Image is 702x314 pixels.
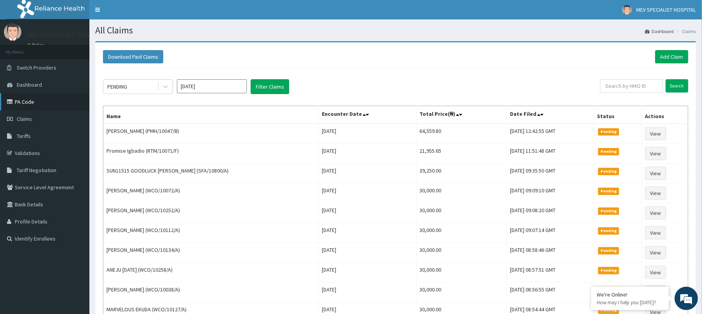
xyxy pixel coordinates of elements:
td: SUN11515 GOODLUCK [PERSON_NAME] (SFA/10800/A) [103,164,319,183]
td: [DATE] 09:35:50 GMT [507,164,594,183]
td: [DATE] 11:51:48 GMT [507,144,594,164]
span: Pending [598,247,620,254]
th: Total Price(₦) [416,106,507,124]
a: View [645,127,666,140]
input: Select Month and Year [177,79,247,93]
p: MEV SPECIALIST HOSPITAL [27,31,107,38]
p: How may I help you today? [597,299,663,306]
a: View [645,246,666,259]
li: Claims [675,28,696,35]
span: Switch Providers [17,64,56,71]
td: [DATE] [319,223,416,243]
td: Promise Igbadio (RTM/10071/F) [103,144,319,164]
td: [DATE] [319,203,416,223]
td: [DATE] 09:08:20 GMT [507,203,594,223]
td: 30,000.00 [416,183,507,203]
a: View [645,226,666,239]
td: ANEJU [DATE] (WCO/10258/A) [103,263,319,283]
td: 30,000.00 [416,243,507,263]
td: [PERSON_NAME] (WCO/10038/A) [103,283,319,302]
td: [DATE] [319,144,416,164]
td: [DATE] [319,124,416,144]
td: [PERSON_NAME] (WCO/10134/A) [103,243,319,263]
button: Download Paid Claims [103,50,163,63]
input: Search [666,79,688,92]
a: View [645,206,666,220]
td: [DATE] [319,283,416,302]
th: Name [103,106,319,124]
td: [DATE] [319,183,416,203]
td: [DATE] [319,164,416,183]
td: [PERSON_NAME] (WCO/10072/A) [103,183,319,203]
td: [DATE] 09:09:10 GMT [507,183,594,203]
a: View [645,187,666,200]
span: Pending [598,168,620,175]
span: Pending [598,128,620,135]
span: Pending [598,188,620,195]
td: 30,000.00 [416,203,507,223]
a: View [645,286,666,299]
td: [PERSON_NAME] (WCO/10252/A) [103,203,319,223]
td: 30,000.00 [416,223,507,243]
td: [DATE] 08:58:46 GMT [507,243,594,263]
span: Dashboard [17,81,42,88]
span: Pending [598,227,620,234]
td: [DATE] 08:57:51 GMT [507,263,594,283]
a: View [645,167,666,180]
td: [PERSON_NAME] (WCO/10112/A) [103,223,319,243]
td: 64,559.80 [416,124,507,144]
span: Pending [598,267,620,274]
div: We're Online! [597,291,663,298]
th: Actions [642,106,688,124]
td: [DATE] 09:07:14 GMT [507,223,594,243]
img: User Image [622,5,632,15]
a: View [645,266,666,279]
a: View [645,147,666,160]
span: Tariffs [17,133,31,140]
th: Date Filed [507,106,594,124]
span: Pending [598,208,620,215]
div: PENDING [107,83,127,91]
span: Pending [598,148,620,155]
td: 30,000.00 [416,283,507,302]
td: [DATE] 12:42:55 GMT [507,124,594,144]
img: User Image [4,23,21,41]
th: Encounter Date [319,106,416,124]
td: 21,955.65 [416,144,507,164]
span: Pending [598,307,620,314]
td: 30,000.00 [416,263,507,283]
td: [PERSON_NAME] (PMH/10047/B) [103,124,319,144]
a: Dashboard [645,28,674,35]
a: Online [27,42,46,48]
a: Add Claim [655,50,688,63]
input: Search by HMO ID [600,79,663,92]
td: 39,250.00 [416,164,507,183]
td: [DATE] [319,243,416,263]
button: Filter Claims [251,79,289,94]
th: Status [594,106,642,124]
span: MEV SPECIALIST HOSPITAL [637,6,696,13]
span: Tariff Negotiation [17,167,56,174]
span: Claims [17,115,32,122]
td: [DATE] [319,263,416,283]
td: [DATE] 08:56:55 GMT [507,283,594,302]
h1: All Claims [95,25,696,35]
